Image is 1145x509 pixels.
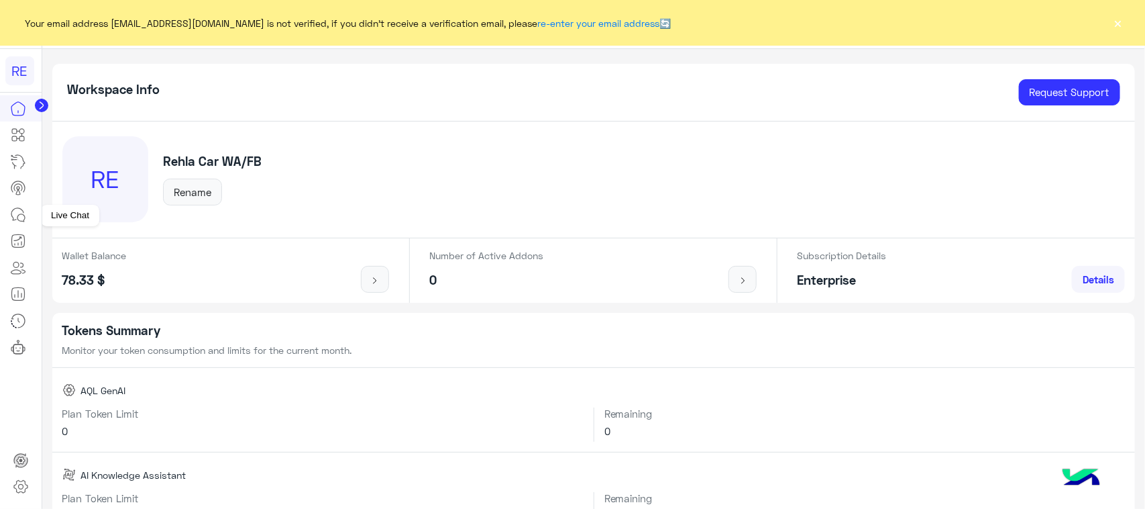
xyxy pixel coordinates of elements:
[604,425,1125,437] h6: 0
[62,343,1126,357] p: Monitor your token consumption and limits for the current month.
[62,136,148,222] div: RE
[798,273,887,288] h5: Enterprise
[62,492,584,504] h6: Plan Token Limit
[62,273,127,288] h5: 78.33 $
[62,408,584,420] h6: Plan Token Limit
[5,56,34,85] div: RE
[1058,455,1105,502] img: hulul-logo.png
[734,275,751,286] img: icon
[62,425,584,437] h6: 0
[604,408,1125,420] h6: Remaining
[25,16,671,30] span: Your email address [EMAIL_ADDRESS][DOMAIN_NAME] is not verified, if you didn't receive a verifica...
[163,154,262,169] h5: Rehla Car WA/FB
[538,17,660,29] a: re-enter your email address
[67,82,160,97] h5: Workspace Info
[80,383,125,398] span: AQL GenAI
[1111,16,1125,30] button: ×
[1083,273,1114,285] span: Details
[62,248,127,263] p: Wallet Balance
[1072,266,1125,293] a: Details
[367,275,384,286] img: icon
[604,492,1125,504] h6: Remaining
[41,205,99,226] div: Live Chat
[62,383,76,397] img: AQL GenAI
[163,179,222,205] button: Rename
[798,248,887,263] p: Subscription Details
[430,248,544,263] p: Number of Active Addons
[62,323,1126,338] h5: Tokens Summary
[62,468,76,481] img: AI Knowledge Assistant
[1019,79,1120,106] a: Request Support
[430,273,544,288] h5: 0
[80,468,186,482] span: AI Knowledge Assistant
